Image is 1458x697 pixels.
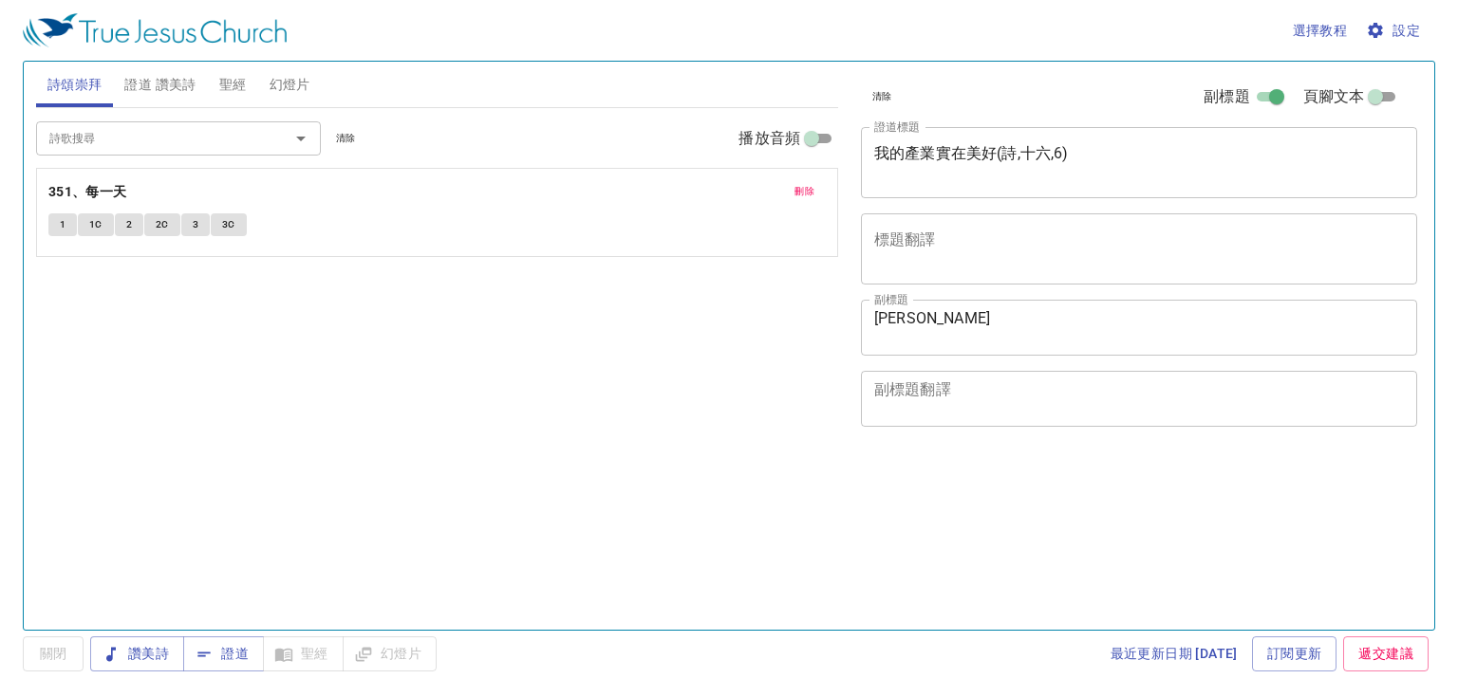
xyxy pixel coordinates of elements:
button: 3 [181,213,210,236]
span: 設定 [1370,19,1420,43]
button: 1C [78,213,114,236]
span: 讚美詩 [105,642,169,666]
span: 聖經 [219,73,247,97]
img: True Jesus Church [23,13,287,47]
button: 設定 [1362,13,1428,48]
button: 清除 [861,85,904,108]
span: 證道 [198,642,249,666]
button: 3C [211,213,247,236]
span: 1C [89,216,103,233]
button: 讚美詩 [90,636,184,671]
span: 詩頌崇拜 [47,73,103,97]
span: 選擇教程 [1293,19,1348,43]
a: 訂閱更新 [1252,636,1337,671]
span: 3 [193,216,198,233]
span: 播放音頻 [738,127,800,150]
span: 證道 讚美詩 [124,73,196,97]
span: 3C [222,216,235,233]
span: 遞交建議 [1358,642,1413,666]
button: Open [288,125,314,152]
span: 清除 [336,130,356,147]
button: 清除 [325,127,367,150]
span: 幻燈片 [270,73,310,97]
span: 2C [156,216,169,233]
span: 清除 [872,88,892,105]
a: 遞交建議 [1343,636,1429,671]
span: 2 [126,216,132,233]
span: 1 [60,216,65,233]
a: 最近更新日期 [DATE] [1103,636,1245,671]
span: 刪除 [794,183,814,200]
button: 2 [115,213,143,236]
span: 頁腳文本 [1303,85,1365,108]
button: 1 [48,213,77,236]
iframe: from-child [853,447,1308,656]
span: 最近更新日期 [DATE] [1111,642,1238,666]
span: 副標題 [1204,85,1249,108]
button: 證道 [183,636,264,671]
span: 訂閱更新 [1267,642,1322,666]
textarea: 我的產業實在美好(詩,十六,6) [874,144,1404,180]
button: 刪除 [783,180,826,203]
b: 351、每一天 [48,180,127,204]
textarea: [PERSON_NAME] [874,309,1404,345]
button: 選擇教程 [1285,13,1355,48]
button: 351、每一天 [48,180,130,204]
button: 2C [144,213,180,236]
